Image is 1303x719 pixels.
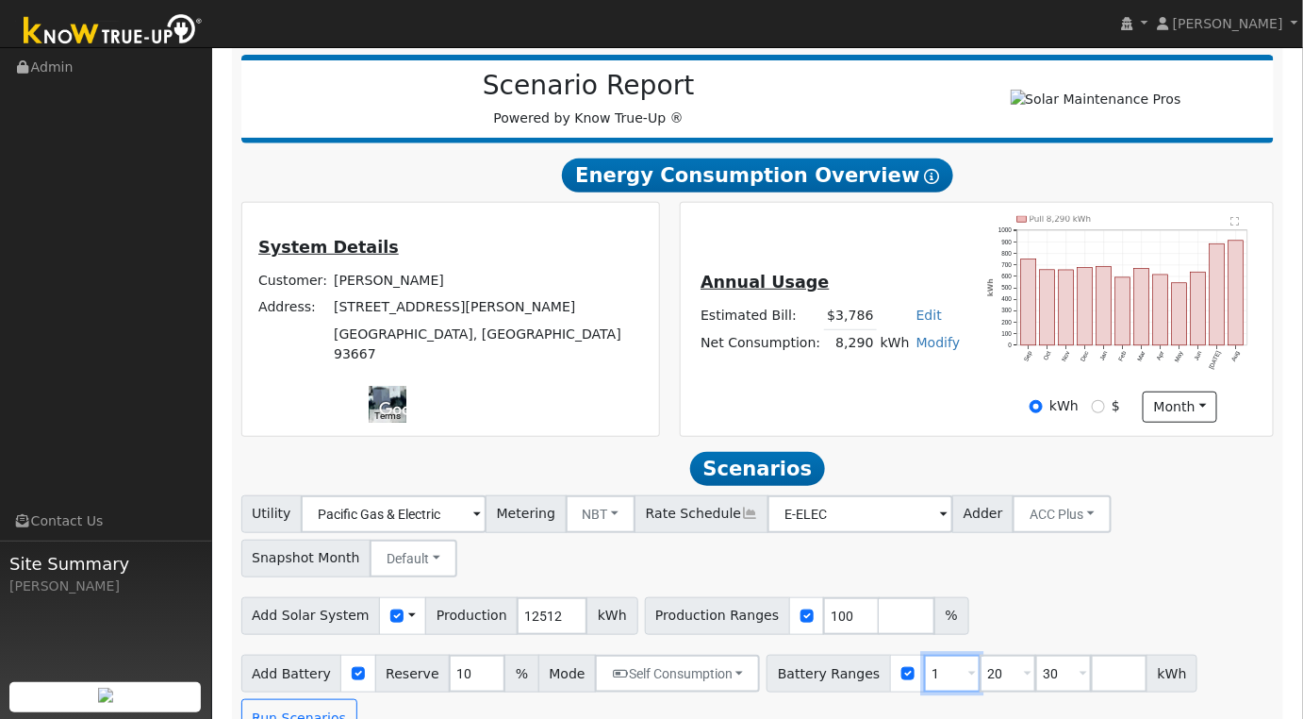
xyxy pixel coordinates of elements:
[260,70,916,102] h2: Scenario Report
[374,398,437,423] a: Open this area in Google Maps (opens a new window)
[952,495,1014,533] span: Adder
[1112,396,1120,416] label: $
[1001,330,1012,337] text: 100
[1153,275,1168,345] rect: onclick=""
[1001,319,1012,326] text: 200
[1229,241,1244,345] rect: onclick=""
[374,410,401,421] a: Terms (opens in new tab)
[241,655,342,693] span: Add Battery
[1001,296,1012,303] text: 400
[1098,350,1109,362] text: Jan
[9,551,202,577] span: Site Summary
[645,597,790,635] span: Production Ranges
[1001,239,1012,245] text: 900
[1117,350,1128,362] text: Feb
[538,655,596,693] span: Mode
[374,398,437,423] img: Google
[586,597,637,635] span: kWh
[1097,267,1112,346] rect: onclick=""
[1080,350,1091,363] text: Dec
[1061,350,1072,363] text: Nov
[698,329,824,357] td: Net Consumption:
[1156,350,1167,362] text: Apr
[1173,16,1283,31] span: [PERSON_NAME]
[251,70,927,128] div: Powered by Know True-Up ®
[877,329,913,357] td: kWh
[767,495,953,533] input: Select a Rate Schedule
[767,655,891,693] span: Battery Ranges
[1146,655,1197,693] span: kWh
[934,597,968,635] span: %
[331,268,646,294] td: [PERSON_NAME]
[98,688,113,703] img: retrieve
[1013,495,1112,533] button: ACC Plus
[1001,308,1012,314] text: 300
[824,303,877,330] td: $3,786
[916,335,961,350] a: Modify
[331,321,646,367] td: [GEOGRAPHIC_DATA], [GEOGRAPHIC_DATA] 93667
[690,452,825,486] span: Scenarios
[9,577,202,596] div: [PERSON_NAME]
[1030,400,1043,413] input: kWh
[1001,250,1012,257] text: 800
[824,329,877,357] td: 8,290
[1021,259,1036,346] rect: onclick=""
[1230,350,1242,363] text: Aug
[1009,342,1013,348] text: 0
[504,655,538,693] span: %
[1172,283,1187,345] rect: onclick=""
[566,495,636,533] button: NBT
[1059,270,1074,345] rect: onclick=""
[701,273,829,292] u: Annual Usage
[1078,268,1093,346] rect: onclick=""
[258,238,399,257] u: System Details
[1208,350,1223,371] text: [DATE]
[1134,269,1149,345] rect: onclick=""
[256,268,331,294] td: Customer:
[1092,400,1105,413] input: $
[375,655,451,693] span: Reserve
[1011,90,1181,109] img: Solar Maintenance Pros
[1194,350,1204,362] text: Jun
[925,169,940,184] i: Show Help
[1001,261,1012,268] text: 700
[241,540,371,577] span: Snapshot Month
[1210,244,1225,346] rect: onclick=""
[1231,217,1240,226] text: 
[916,308,942,323] a: Edit
[370,540,457,577] button: Default
[331,294,646,321] td: [STREET_ADDRESS][PERSON_NAME]
[1030,214,1092,224] text: Pull 8,290 kWh
[1001,273,1012,279] text: 600
[241,597,381,635] span: Add Solar System
[1115,277,1130,345] rect: onclick=""
[986,279,995,297] text: kWh
[1136,350,1146,363] text: Mar
[241,495,303,533] span: Utility
[1001,284,1012,291] text: 500
[1174,350,1186,364] text: May
[998,227,1013,234] text: 1000
[1042,350,1052,361] text: Oct
[698,303,824,330] td: Estimated Bill:
[256,294,331,321] td: Address:
[635,495,768,533] span: Rate Schedule
[1143,392,1217,424] button: month
[595,655,760,693] button: Self Consumption
[1040,270,1055,345] rect: onclick=""
[425,597,518,635] span: Production
[486,495,567,533] span: Metering
[301,495,487,533] input: Select a Utility
[1023,350,1034,363] text: Sep
[14,10,212,53] img: Know True-Up
[562,159,952,192] span: Energy Consumption Overview
[1049,396,1079,416] label: kWh
[1191,273,1206,346] rect: onclick=""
